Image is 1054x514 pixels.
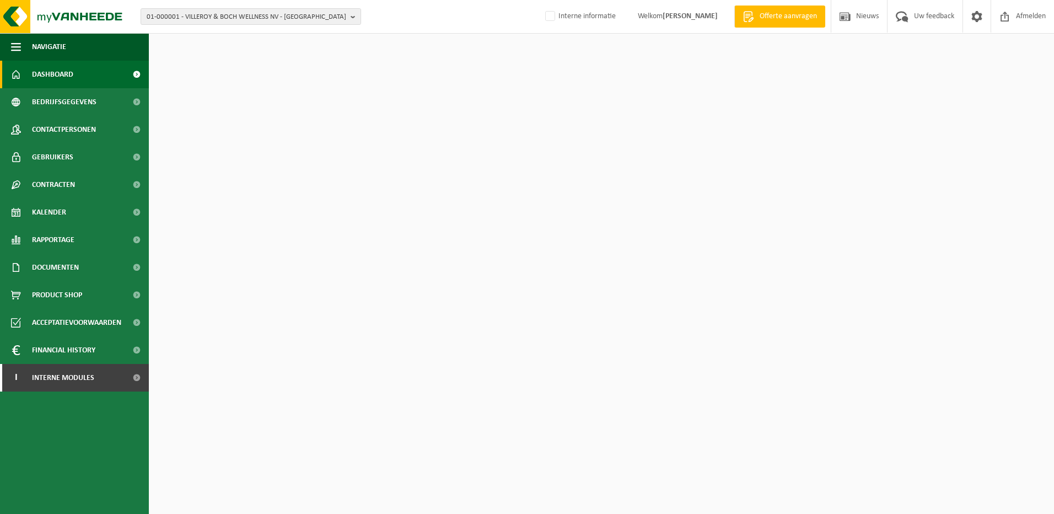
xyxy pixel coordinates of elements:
[32,33,66,61] span: Navigatie
[32,88,96,116] span: Bedrijfsgegevens
[32,199,66,226] span: Kalender
[32,226,74,254] span: Rapportage
[663,12,718,20] strong: [PERSON_NAME]
[32,143,73,171] span: Gebruikers
[147,9,346,25] span: 01-000001 - VILLEROY & BOCH WELLNESS NV - [GEOGRAPHIC_DATA]
[32,116,96,143] span: Contactpersonen
[32,336,95,364] span: Financial History
[11,364,21,392] span: I
[32,171,75,199] span: Contracten
[32,61,73,88] span: Dashboard
[32,309,121,336] span: Acceptatievoorwaarden
[757,11,820,22] span: Offerte aanvragen
[141,8,361,25] button: 01-000001 - VILLEROY & BOCH WELLNESS NV - [GEOGRAPHIC_DATA]
[734,6,825,28] a: Offerte aanvragen
[32,364,94,392] span: Interne modules
[32,254,79,281] span: Documenten
[32,281,82,309] span: Product Shop
[543,8,616,25] label: Interne informatie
